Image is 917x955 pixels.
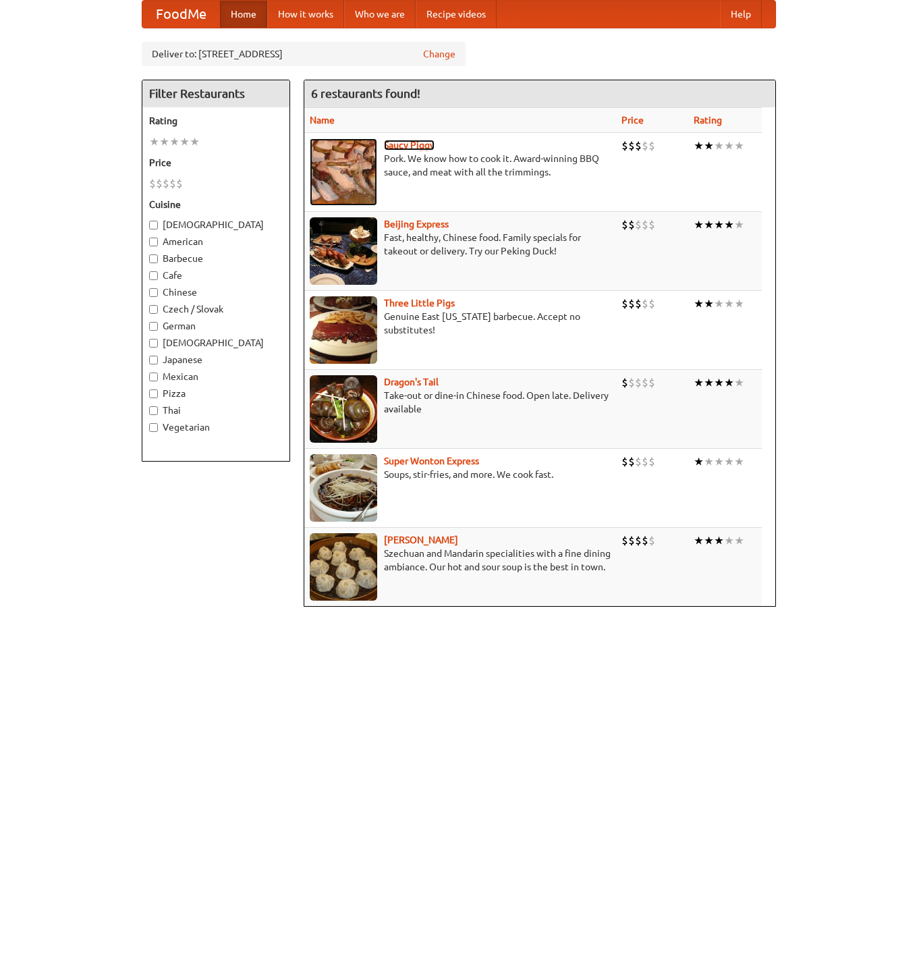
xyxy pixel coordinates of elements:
li: $ [648,217,655,232]
li: $ [635,375,642,390]
li: ★ [724,296,734,311]
li: $ [621,296,628,311]
a: Name [310,115,335,126]
li: $ [628,138,635,153]
li: ★ [724,454,734,469]
label: Mexican [149,370,283,383]
li: ★ [724,217,734,232]
li: ★ [734,296,744,311]
input: Mexican [149,373,158,381]
label: Cafe [149,269,283,282]
label: [DEMOGRAPHIC_DATA] [149,336,283,350]
input: German [149,322,158,331]
li: ★ [704,217,714,232]
img: superwonton.jpg [310,454,377,522]
p: Szechuan and Mandarin specialities with a fine dining ambiance. Our hot and sour soup is the best... [310,547,611,574]
li: $ [621,138,628,153]
a: Price [621,115,644,126]
li: ★ [714,296,724,311]
li: ★ [714,375,724,390]
img: shandong.jpg [310,533,377,601]
li: $ [176,176,183,191]
li: ★ [734,138,744,153]
li: $ [635,138,642,153]
input: Chinese [149,288,158,297]
li: ★ [724,533,734,548]
li: $ [621,217,628,232]
label: Thai [149,404,283,417]
li: ★ [704,375,714,390]
label: German [149,319,283,333]
li: ★ [694,217,704,232]
input: Japanese [149,356,158,364]
li: $ [635,533,642,548]
img: beijing.jpg [310,217,377,285]
li: $ [163,176,169,191]
li: $ [642,533,648,548]
li: $ [628,454,635,469]
input: [DEMOGRAPHIC_DATA] [149,221,158,229]
li: $ [621,375,628,390]
a: [PERSON_NAME] [384,535,458,545]
li: ★ [694,533,704,548]
a: Beijing Express [384,219,449,229]
li: ★ [159,134,169,149]
li: ★ [714,138,724,153]
li: $ [621,533,628,548]
label: Japanese [149,353,283,366]
li: ★ [179,134,190,149]
li: $ [156,176,163,191]
li: ★ [149,134,159,149]
a: Rating [694,115,722,126]
a: Dragon's Tail [384,377,439,387]
label: Barbecue [149,252,283,265]
label: Pizza [149,387,283,400]
li: $ [635,296,642,311]
input: Vegetarian [149,423,158,432]
li: ★ [704,454,714,469]
li: ★ [734,454,744,469]
input: Barbecue [149,254,158,263]
h5: Rating [149,114,283,128]
li: $ [648,533,655,548]
a: Three Little Pigs [384,298,455,308]
a: How it works [267,1,344,28]
li: ★ [694,375,704,390]
p: Pork. We know how to cook it. Award-winning BBQ sauce, and meat with all the trimmings. [310,152,611,179]
li: ★ [190,134,200,149]
div: Deliver to: [STREET_ADDRESS] [142,42,466,66]
h5: Price [149,156,283,169]
li: $ [628,533,635,548]
li: $ [635,217,642,232]
li: ★ [734,375,744,390]
a: Saucy Piggy [384,140,435,151]
img: saucy.jpg [310,138,377,206]
a: Super Wonton Express [384,456,479,466]
h4: Filter Restaurants [142,80,289,107]
li: $ [648,375,655,390]
p: Genuine East [US_STATE] barbecue. Accept no substitutes! [310,310,611,337]
li: $ [642,138,648,153]
label: Czech / Slovak [149,302,283,316]
li: ★ [704,296,714,311]
a: Home [220,1,267,28]
li: $ [648,296,655,311]
input: Thai [149,406,158,415]
li: $ [642,375,648,390]
li: $ [648,138,655,153]
li: ★ [694,138,704,153]
p: Soups, stir-fries, and more. We cook fast. [310,468,611,481]
a: Change [423,47,455,61]
li: $ [635,454,642,469]
li: $ [628,296,635,311]
li: ★ [694,296,704,311]
li: $ [621,454,628,469]
a: Who we are [344,1,416,28]
label: Chinese [149,285,283,299]
li: $ [628,217,635,232]
li: $ [628,375,635,390]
